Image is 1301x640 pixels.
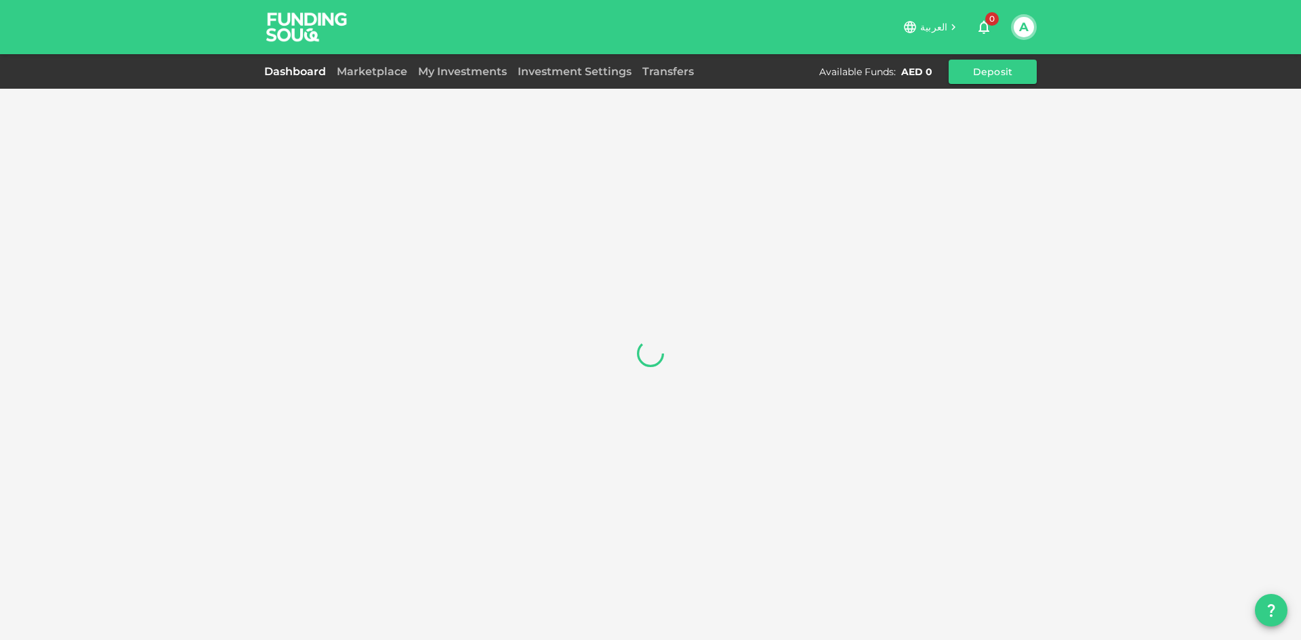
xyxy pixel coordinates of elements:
button: 0 [970,14,997,41]
div: Available Funds : [819,65,896,79]
button: A [1014,17,1034,37]
a: My Investments [413,65,512,78]
a: Dashboard [264,65,331,78]
span: 0 [985,12,999,26]
button: question [1255,594,1287,626]
a: Transfers [637,65,699,78]
div: AED 0 [901,65,932,79]
button: Deposit [949,60,1037,84]
a: Investment Settings [512,65,637,78]
span: العربية [920,21,947,33]
a: Marketplace [331,65,413,78]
